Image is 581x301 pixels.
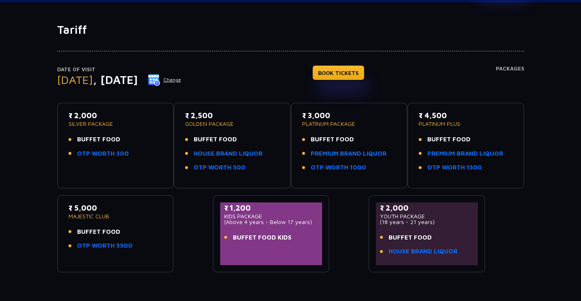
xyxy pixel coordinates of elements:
span: BUFFET FOOD KIDS [233,233,292,242]
p: MAJESTIC CLUB [68,213,163,219]
a: HOUSE BRAND LIQUOR [194,149,263,158]
p: YOUTH PACKAGE [380,213,474,219]
h4: Packages [496,66,524,95]
p: (Above 4 years - Below 17 years) [224,219,318,225]
span: BUFFET FOOD [77,227,120,237]
p: ₹ 4,500 [419,110,513,121]
span: BUFFET FOOD [311,135,354,144]
a: OTP WORTH 500 [194,163,245,172]
span: , [DATE] [93,73,138,86]
span: [DATE] [57,73,93,86]
p: ₹ 2,500 [185,110,279,121]
p: SILVER PACKAGE [68,121,163,127]
span: BUFFET FOOD [389,233,432,242]
a: BOOK TICKETS [313,66,364,80]
p: ₹ 1,200 [224,202,318,213]
p: ₹ 5,000 [68,202,163,213]
p: KIDS PACKAGE [224,213,318,219]
a: OTP WORTH 500 [77,149,129,158]
a: OTP WORTH 1500 [427,163,482,172]
a: OTP WORTH 1000 [311,163,366,172]
p: ₹ 2,000 [380,202,474,213]
a: OTP WORTH 5500 [77,241,133,250]
p: (18 years - 21 years) [380,219,474,225]
p: GOLDEN PACKAGE [185,121,279,127]
p: ₹ 2,000 [68,110,163,121]
p: Date of Visit [57,66,181,74]
button: Change [148,73,181,86]
a: PREMIUM BRAND LIQUOR [311,149,387,158]
span: BUFFET FOOD [194,135,237,144]
h1: Tariff [57,23,524,37]
span: BUFFET FOOD [77,135,120,144]
span: BUFFET FOOD [427,135,471,144]
p: PLATINUM PACKAGE [302,121,396,127]
a: PREMIUM BRAND LIQUOR [427,149,503,158]
a: HOUSE BRAND LIQUOR [389,247,457,256]
p: PLATINUM PLUS [419,121,513,127]
p: ₹ 3,000 [302,110,396,121]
